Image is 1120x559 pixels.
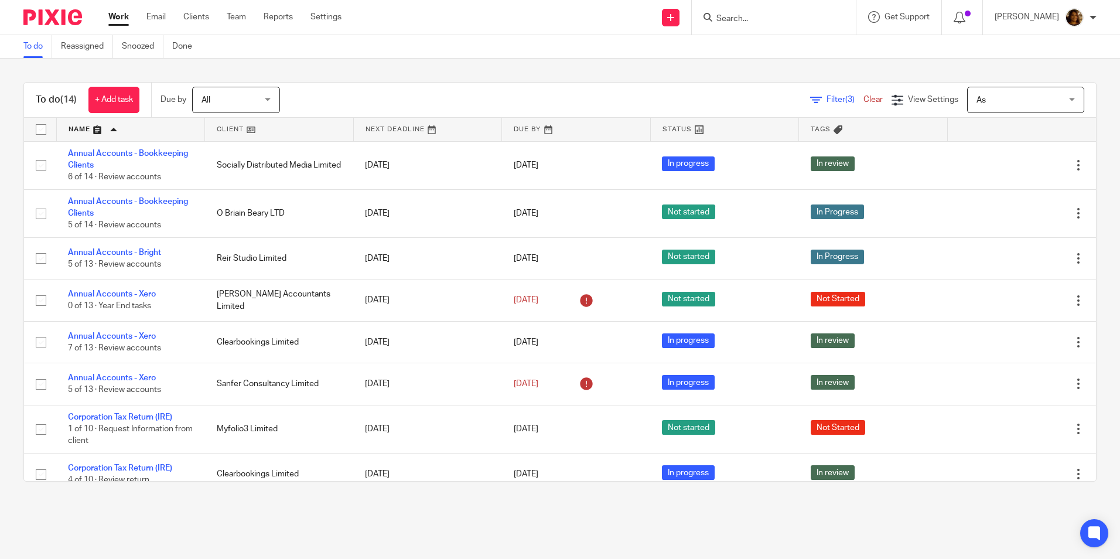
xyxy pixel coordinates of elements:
span: In progress [662,465,715,480]
span: In progress [662,333,715,348]
span: [DATE] [514,161,538,169]
a: Email [146,11,166,23]
h1: To do [36,94,77,106]
a: Team [227,11,246,23]
span: View Settings [908,96,958,104]
span: (14) [60,95,77,104]
span: In progress [662,156,715,171]
span: [DATE] [514,470,538,478]
span: In review [811,465,855,480]
span: 5 of 14 · Review accounts [68,221,161,230]
span: In Progress [811,204,864,219]
span: Not started [662,420,715,435]
span: In review [811,375,855,390]
span: 5 of 13 · Review accounts [68,260,161,268]
span: [DATE] [514,209,538,217]
td: Reir Studio Limited [205,237,354,279]
span: Not Started [811,420,865,435]
span: Tags [811,126,831,132]
p: [PERSON_NAME] [995,11,1059,23]
span: [DATE] [514,338,538,346]
span: As [976,96,986,104]
td: Myfolio3 Limited [205,405,354,453]
td: [DATE] [353,279,502,321]
span: Filter [827,96,863,104]
span: 7 of 13 · Review accounts [68,344,161,352]
td: Clearbookings Limited [205,321,354,363]
span: [DATE] [514,296,538,304]
a: Done [172,35,201,58]
span: 4 of 10 · Review return [68,476,149,484]
td: [DATE] [353,405,502,453]
p: Due by [161,94,186,105]
td: Socially Distributed Media Limited [205,141,354,189]
img: Pixie [23,9,82,25]
a: Annual Accounts - Bookkeeping Clients [68,197,188,217]
a: To do [23,35,52,58]
a: Snoozed [122,35,163,58]
a: Annual Accounts - Xero [68,290,156,298]
a: Work [108,11,129,23]
td: [DATE] [353,321,502,363]
span: [DATE] [514,254,538,263]
td: O Briain Beary LTD [205,189,354,237]
a: Clear [863,96,883,104]
td: Sanfer Consultancy Limited [205,363,354,405]
span: [DATE] [514,380,538,388]
a: Annual Accounts - Bright [68,248,161,257]
td: [DATE] [353,454,502,495]
a: + Add task [88,87,139,113]
span: Not started [662,292,715,306]
span: Not started [662,204,715,219]
span: 0 of 13 · Year End tasks [68,302,151,311]
a: Settings [310,11,342,23]
span: In review [811,333,855,348]
a: Reassigned [61,35,113,58]
a: Annual Accounts - Xero [68,332,156,340]
span: In progress [662,375,715,390]
span: 5 of 13 · Review accounts [68,386,161,394]
td: [PERSON_NAME] Accountants Limited [205,279,354,321]
a: Corporation Tax Return (IRE) [68,413,172,421]
span: 6 of 14 · Review accounts [68,173,161,181]
td: [DATE] [353,237,502,279]
td: [DATE] [353,141,502,189]
span: All [202,96,210,104]
td: [DATE] [353,363,502,405]
img: Arvinder.jpeg [1065,8,1084,27]
input: Search [715,14,821,25]
span: Not Started [811,292,865,306]
span: 1 of 10 · Request Information from client [68,425,193,445]
span: (3) [845,96,855,104]
a: Annual Accounts - Xero [68,374,156,382]
a: Corporation Tax Return (IRE) [68,464,172,472]
span: In Progress [811,250,864,264]
span: Get Support [885,13,930,21]
a: Reports [264,11,293,23]
span: [DATE] [514,425,538,433]
span: Not started [662,250,715,264]
td: Clearbookings Limited [205,454,354,495]
a: Annual Accounts - Bookkeeping Clients [68,149,188,169]
span: In review [811,156,855,171]
td: [DATE] [353,189,502,237]
a: Clients [183,11,209,23]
